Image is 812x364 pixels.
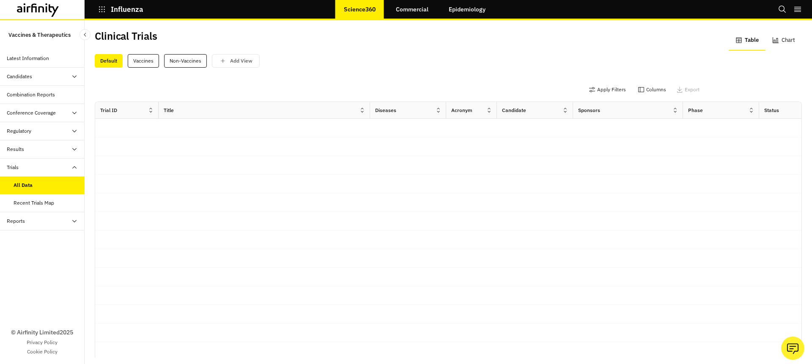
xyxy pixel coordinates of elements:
button: Close Sidebar [80,29,91,40]
p: Export [685,87,700,93]
div: Trials [7,164,19,171]
p: Vaccines & Therapeutics [8,27,71,43]
button: Columns [638,83,666,96]
div: Diseases [375,107,396,114]
div: Title [164,107,174,114]
button: Export [676,83,700,96]
a: Privacy Policy [27,339,58,346]
div: Latest Information [7,55,49,62]
button: Search [778,2,787,16]
div: Combination Reports [7,91,55,99]
button: Influenza [98,2,143,16]
button: Chart [765,30,802,51]
div: Recent Trials Map [14,199,54,207]
div: Candidates [7,73,32,80]
button: Apply Filters [589,83,626,96]
div: Trial ID [100,107,117,114]
h2: Clinical Trials [95,30,157,42]
p: Science360 [344,6,376,13]
div: Regulatory [7,127,31,135]
div: Reports [7,217,25,225]
div: Results [7,145,24,153]
div: Acronym [451,107,472,114]
div: Default [95,54,123,68]
button: Ask our analysts [781,337,804,360]
div: All Data [14,181,33,189]
div: Non-Vaccines [164,54,207,68]
button: save changes [212,54,260,68]
a: Cookie Policy [27,348,58,356]
div: Candidate [502,107,526,114]
p: © Airfinity Limited 2025 [11,328,73,337]
div: Vaccines [128,54,159,68]
div: Conference Coverage [7,109,56,117]
div: Status [764,107,779,114]
p: Influenza [111,5,143,13]
div: Sponsors [578,107,600,114]
div: Phase [688,107,703,114]
p: Add View [230,58,252,64]
button: Table [729,30,765,51]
